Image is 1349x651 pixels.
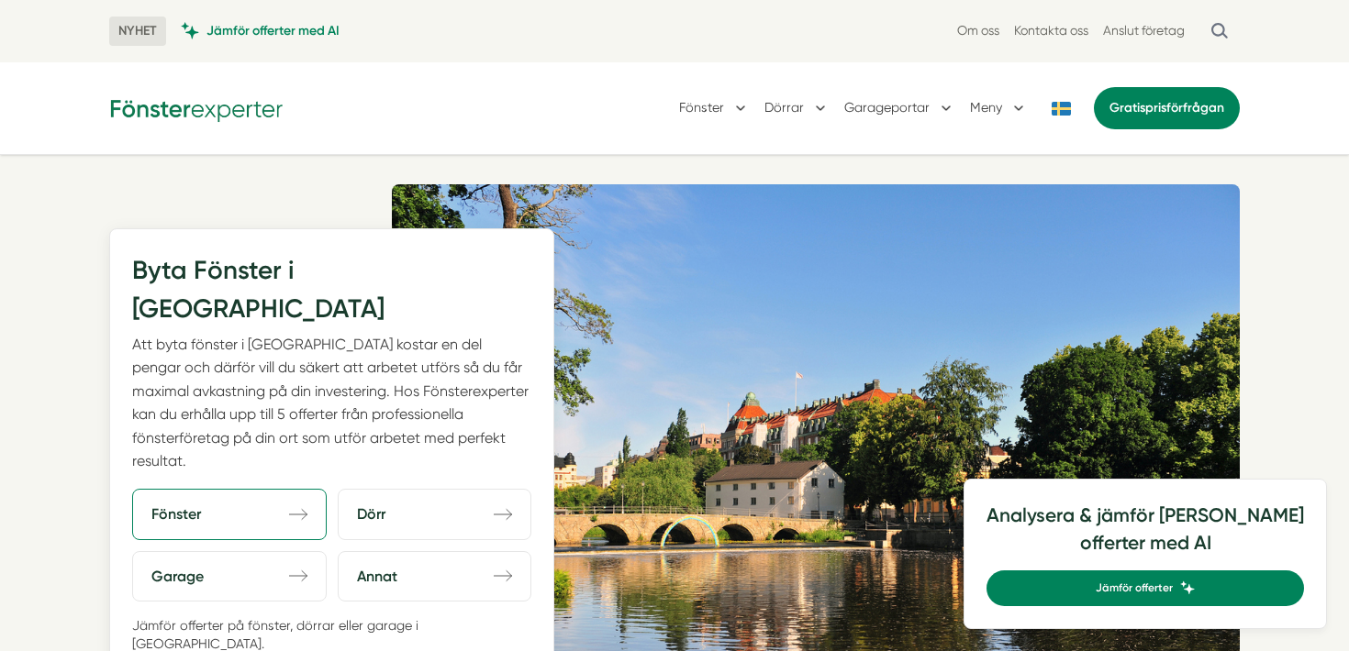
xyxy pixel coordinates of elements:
button: Meny [970,84,1028,132]
a: Om oss [957,22,999,39]
span: NYHET [109,17,166,46]
a: Gratisprisförfrågan [1094,87,1240,129]
span: Dörr [357,502,385,525]
button: Fönster [679,84,750,132]
span: Jämför offerter med AI [206,22,340,39]
span: Annat [357,565,397,588]
button: Dörrar [764,84,830,132]
a: Fönster [132,489,327,539]
span: Garage [151,565,204,588]
h4: Analysera & jämför [PERSON_NAME] offerter med AI [987,502,1304,570]
a: Anslut företag [1103,22,1185,39]
button: Garageportar [844,84,955,132]
p: Att byta fönster i [GEOGRAPHIC_DATA] kostar en del pengar och därför vill du säkert att arbetet u... [132,333,531,472]
a: Jämför offerter på fönster, dörrar eller garage i [GEOGRAPHIC_DATA]. [132,618,418,651]
button: Öppna sök [1199,15,1240,48]
span: Fönster [151,502,201,525]
img: Fönsterexperter Logotyp [109,94,284,122]
a: Jämför offerter [987,570,1304,606]
a: Annat [338,551,532,601]
a: Dörr [338,489,532,539]
h1: Byta Fönster i [GEOGRAPHIC_DATA] [132,251,531,333]
a: Kontakta oss [1014,22,1088,39]
span: Gratis [1109,100,1145,116]
a: Jämför offerter med AI [181,22,340,39]
a: Garage [132,551,327,601]
span: Jämför offerter [1096,579,1173,597]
